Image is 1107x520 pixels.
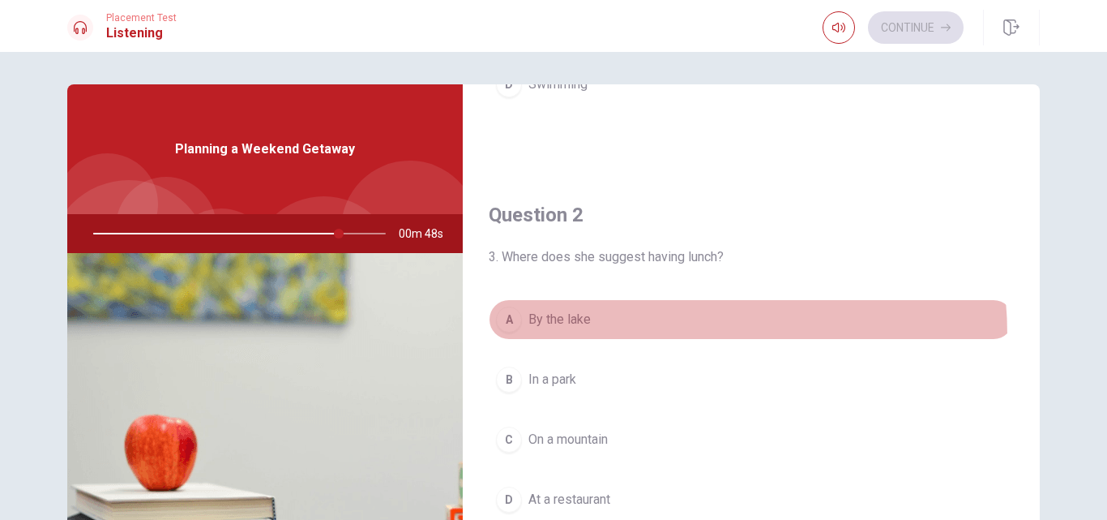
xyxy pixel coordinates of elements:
[106,12,177,24] span: Placement Test
[489,202,1014,228] h4: Question 2
[528,370,576,389] span: In a park
[489,479,1014,520] button: DAt a restaurant
[399,214,456,253] span: 00m 48s
[528,490,610,509] span: At a restaurant
[496,307,522,333] div: A
[528,310,591,329] span: By the lake
[489,64,1014,105] button: DSwimming
[528,430,608,449] span: On a mountain
[496,427,522,453] div: C
[489,419,1014,460] button: COn a mountain
[489,247,1014,267] span: 3. Where does she suggest having lunch?
[489,299,1014,340] button: ABy the lake
[496,487,522,513] div: D
[175,140,355,159] span: Planning a Weekend Getaway
[489,359,1014,400] button: BIn a park
[496,71,522,97] div: D
[106,24,177,43] h1: Listening
[528,75,588,94] span: Swimming
[496,367,522,393] div: B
